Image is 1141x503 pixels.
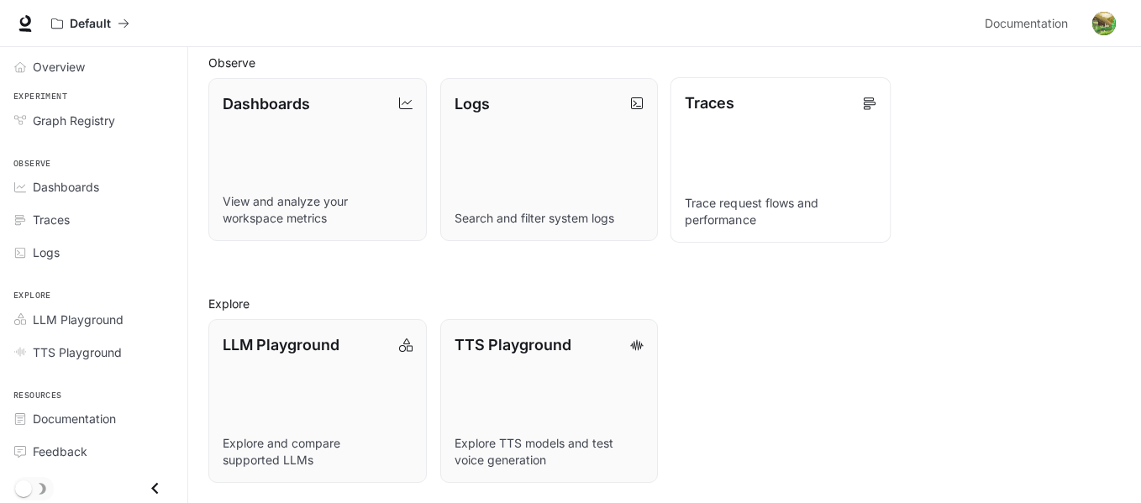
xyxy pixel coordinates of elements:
[208,78,427,242] a: DashboardsView and analyze your workspace metrics
[685,194,876,228] p: Trace request flows and performance
[440,78,659,242] a: LogsSearch and filter system logs
[223,435,413,469] p: Explore and compare supported LLMs
[455,92,490,115] p: Logs
[7,404,181,433] a: Documentation
[33,112,115,129] span: Graph Registry
[455,435,644,469] p: Explore TTS models and test voice generation
[33,211,70,228] span: Traces
[223,333,339,356] p: LLM Playground
[7,437,181,466] a: Feedback
[455,210,644,227] p: Search and filter system logs
[223,92,310,115] p: Dashboards
[33,244,60,261] span: Logs
[33,58,85,76] span: Overview
[33,311,124,328] span: LLM Playground
[985,13,1068,34] span: Documentation
[455,333,571,356] p: TTS Playground
[685,92,735,114] p: Traces
[7,106,181,135] a: Graph Registry
[7,305,181,334] a: LLM Playground
[208,319,427,483] a: LLM PlaygroundExplore and compare supported LLMs
[670,77,891,243] a: TracesTrace request flows and performance
[978,7,1081,40] a: Documentation
[15,479,32,497] span: Dark mode toggle
[33,343,122,361] span: TTS Playground
[7,172,181,202] a: Dashboards
[33,443,87,460] span: Feedback
[1092,12,1116,35] img: User avatar
[33,410,116,427] span: Documentation
[70,17,111,31] p: Default
[208,295,1121,312] h2: Explore
[208,54,1121,71] h2: Observe
[223,193,413,227] p: View and analyze your workspace metrics
[440,319,659,483] a: TTS PlaygroundExplore TTS models and test voice generation
[7,338,181,367] a: TTS Playground
[1087,7,1121,40] button: User avatar
[44,7,137,40] button: All workspaces
[33,178,99,196] span: Dashboards
[7,238,181,267] a: Logs
[7,205,181,234] a: Traces
[7,52,181,81] a: Overview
